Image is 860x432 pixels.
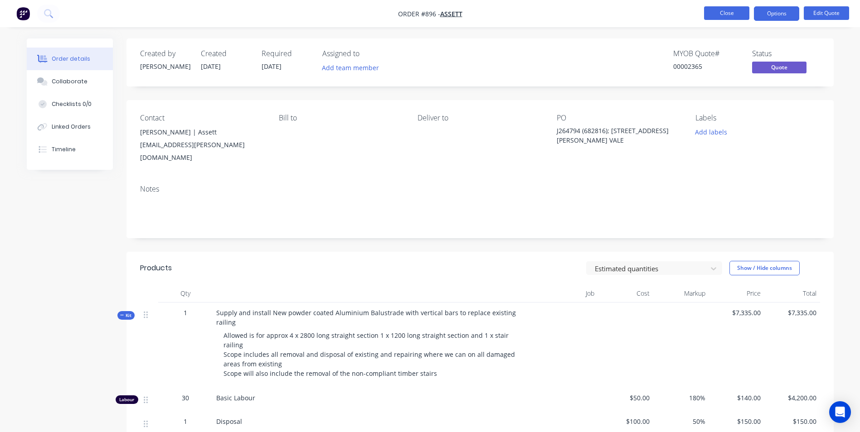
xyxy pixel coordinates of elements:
div: Products [140,263,172,274]
div: Cost [598,284,654,302]
div: Required [262,49,311,58]
div: Open Intercom Messenger [829,401,851,423]
span: Kit [120,312,132,319]
button: Add team member [322,62,384,74]
img: Factory [16,7,30,20]
span: Order #896 - [398,10,440,18]
span: [DATE] [201,62,221,71]
span: $150.00 [768,417,816,426]
div: Total [764,284,820,302]
div: Contact [140,114,264,122]
div: Created by [140,49,190,58]
div: Timeline [52,145,76,154]
button: Kit [117,311,135,320]
span: 50% [657,417,705,426]
span: 1 [184,308,187,317]
span: Quote [752,62,807,73]
span: Allowed is for approx 4 x 2800 long straight section 1 x 1200 long straight section and 1 x stair... [224,331,517,378]
div: [PERSON_NAME] | Assett[EMAIL_ADDRESS][PERSON_NAME][DOMAIN_NAME] [140,126,264,164]
div: Linked Orders [52,123,91,131]
span: $4,200.00 [768,393,816,403]
div: Qty [158,284,213,302]
div: Order details [52,55,90,63]
span: $100.00 [602,417,650,426]
div: [EMAIL_ADDRESS][PERSON_NAME][DOMAIN_NAME] [140,139,264,164]
button: Close [704,6,749,20]
div: 00002365 [673,62,741,71]
span: 180% [657,393,705,403]
div: Labels [695,114,820,122]
div: Labour [116,395,138,404]
div: Status [752,49,820,58]
span: [DATE] [262,62,282,71]
span: Supply and install New powder coated Aluminium Balustrade with vertical bars to replace existing ... [216,308,518,326]
span: $7,335.00 [713,308,761,317]
button: Add team member [317,62,384,74]
button: Add labels [690,126,732,138]
a: Assett [440,10,462,18]
button: Order details [27,48,113,70]
div: [PERSON_NAME] [140,62,190,71]
button: Checklists 0/0 [27,93,113,115]
span: Basic Labour [216,394,255,402]
div: Checklists 0/0 [52,100,92,108]
span: $140.00 [713,393,761,403]
button: Edit Quote [804,6,849,20]
div: [PERSON_NAME] | Assett [140,126,264,139]
div: Bill to [279,114,403,122]
div: Assigned to [322,49,413,58]
button: Options [754,6,799,21]
div: Price [709,284,765,302]
span: $7,335.00 [768,308,816,317]
div: J264794 (682816); [STREET_ADDRESS][PERSON_NAME] VALE [557,126,670,145]
button: Timeline [27,138,113,161]
div: Notes [140,185,820,193]
div: Collaborate [52,77,87,86]
button: Show / Hide columns [729,261,800,275]
button: Linked Orders [27,115,113,138]
div: MYOB Quote # [673,49,741,58]
div: PO [557,114,681,122]
span: 30 [182,393,189,403]
div: Deliver to [418,114,542,122]
div: Markup [653,284,709,302]
span: $50.00 [602,393,650,403]
span: Disposal [216,417,242,426]
div: Job [530,284,598,302]
span: $150.00 [713,417,761,426]
span: 1 [184,417,187,426]
div: Created [201,49,251,58]
button: Collaborate [27,70,113,93]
